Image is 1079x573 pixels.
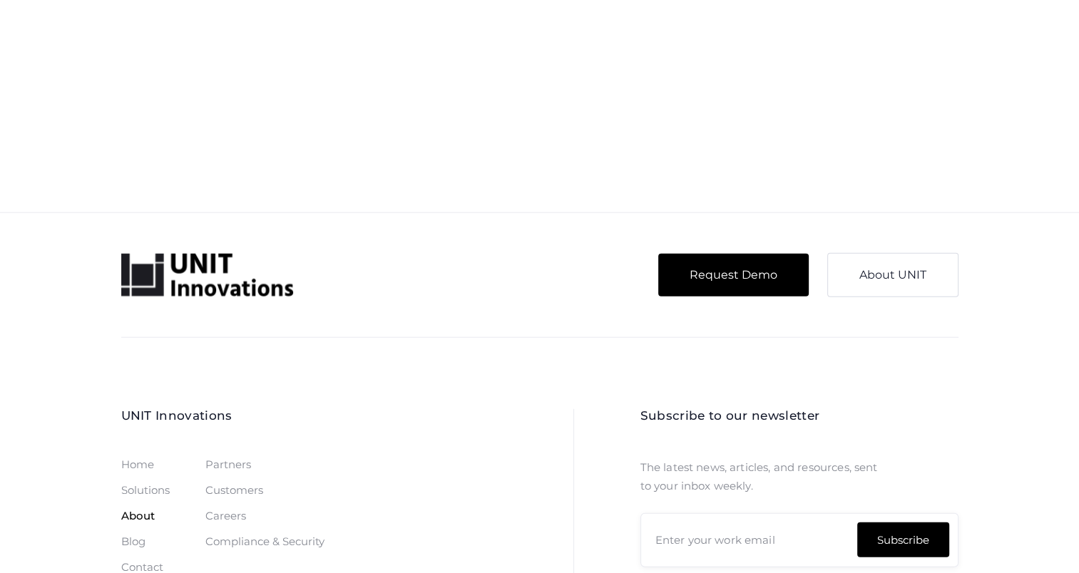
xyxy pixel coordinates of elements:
[640,409,958,423] h2: Subscribe to our newsletter
[121,409,324,423] h2: UNIT Innovations
[640,458,890,495] p: The latest news, articles, and resources, sent to your inbox weekly.
[121,485,170,496] a: Solutions
[640,513,958,567] form: Newsletter Form
[121,536,145,547] a: Blog
[205,459,251,470] a: Partners
[827,253,958,297] a: About UNIT
[1008,505,1079,573] iframe: Chat Widget
[121,562,163,573] a: Contact
[205,485,263,496] a: Customers
[121,459,154,470] a: Home
[640,513,958,567] input: Enter your work email
[658,254,809,296] a: Request Demo
[205,536,324,547] a: Compliance & Security
[857,522,949,557] input: Subscribe
[121,510,155,522] a: About
[205,510,246,522] a: Careers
